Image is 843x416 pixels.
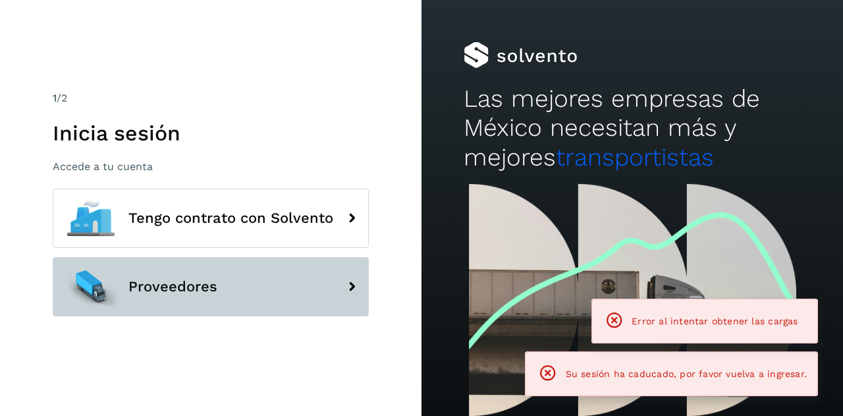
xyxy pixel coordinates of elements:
[53,121,369,146] h1: Inicia sesión
[53,257,369,316] button: Proveedores
[556,143,714,171] span: transportistas
[128,279,217,295] span: Proveedores
[464,84,801,172] h2: Las mejores empresas de México necesitan más y mejores
[128,210,333,226] span: Tengo contrato con Solvento
[53,90,369,106] div: /2
[53,189,369,248] button: Tengo contrato con Solvento
[53,92,57,104] span: 1
[566,369,807,379] span: Su sesión ha caducado, por favor vuelva a ingresar.
[53,160,369,173] p: Accede a tu cuenta
[632,316,798,326] span: Error al intentar obtener las cargas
